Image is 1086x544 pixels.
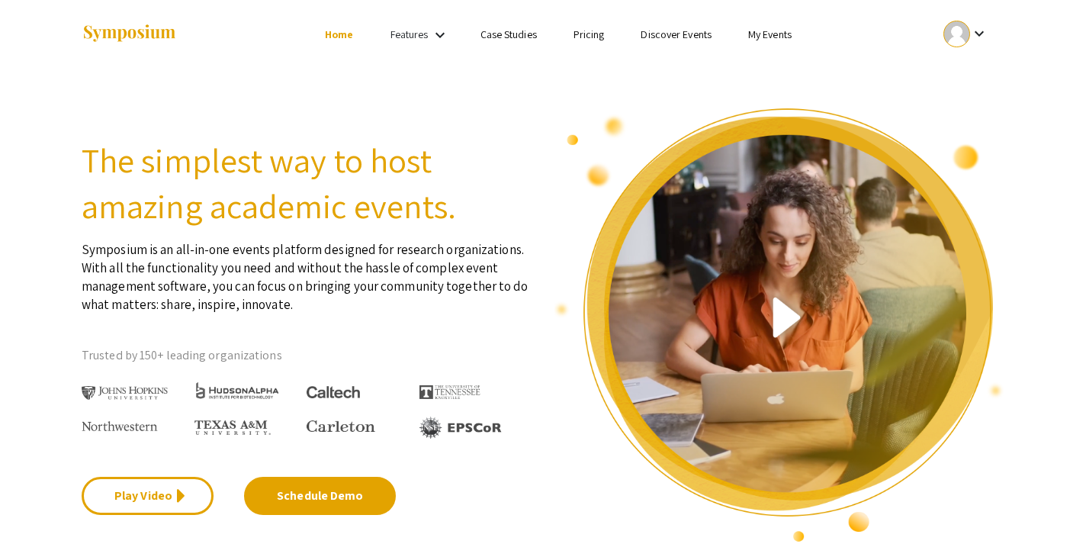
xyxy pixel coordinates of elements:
a: Pricing [574,27,605,41]
img: Symposium by ForagerOne [82,24,177,44]
img: Carleton [307,420,375,433]
iframe: Chat [11,475,65,533]
a: Play Video [82,477,214,515]
p: Trusted by 150+ leading organizations [82,344,532,367]
a: Features [390,27,429,41]
a: My Events [748,27,792,41]
img: EPSCOR [419,417,503,439]
p: Symposium is an all-in-one events platform designed for research organizations. With all the func... [82,229,532,314]
img: The University of Tennessee [419,385,480,399]
a: Schedule Demo [244,477,396,515]
mat-icon: Expand Features list [431,26,449,44]
a: Case Studies [480,27,537,41]
img: video overview of Symposium [554,107,1004,543]
img: Northwestern [82,421,158,430]
img: Caltech [307,386,360,399]
a: Home [325,27,353,41]
mat-icon: Expand account dropdown [970,24,988,43]
button: Expand account dropdown [927,17,1004,51]
h2: The simplest way to host amazing academic events. [82,137,532,229]
a: Discover Events [641,27,712,41]
img: Johns Hopkins University [82,386,168,401]
img: Texas A&M University [194,420,271,436]
img: HudsonAlpha [194,381,281,399]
